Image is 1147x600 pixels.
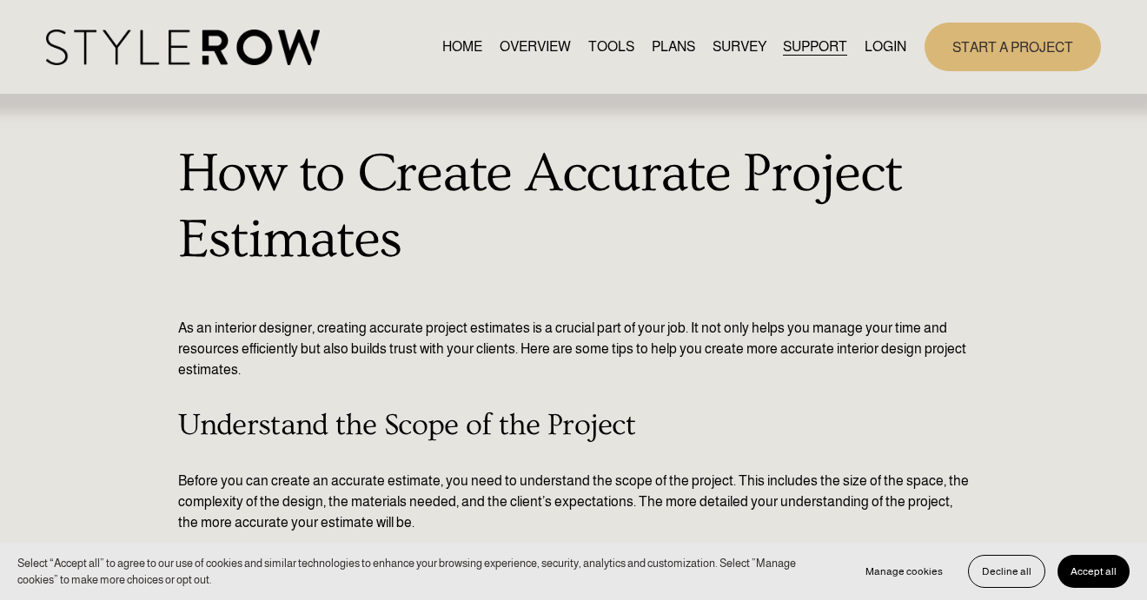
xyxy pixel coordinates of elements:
[783,35,847,58] a: folder dropdown
[588,35,634,58] a: TOOLS
[178,141,970,273] h1: How to Create Accurate Project Estimates
[1071,565,1117,577] span: Accept all
[982,565,1031,577] span: Decline all
[713,35,766,58] a: SURVEY
[178,297,970,380] p: As an interior designer, creating accurate project estimates is a crucial part of your job. It no...
[865,35,906,58] a: LOGIN
[1057,555,1130,588] button: Accept all
[852,555,956,588] button: Manage cookies
[178,471,970,533] p: Before you can create an accurate estimate, you need to understand the scope of the project. This...
[865,565,943,577] span: Manage cookies
[17,555,835,589] p: Select “Accept all” to agree to our use of cookies and similar technologies to enhance your brows...
[500,35,571,58] a: OVERVIEW
[968,555,1045,588] button: Decline all
[652,35,695,58] a: PLANS
[442,35,482,58] a: HOME
[46,30,320,65] img: StyleRow
[783,36,847,57] span: SUPPORT
[178,408,970,443] h3: Understand the Scope of the Project
[925,23,1101,70] a: START A PROJECT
